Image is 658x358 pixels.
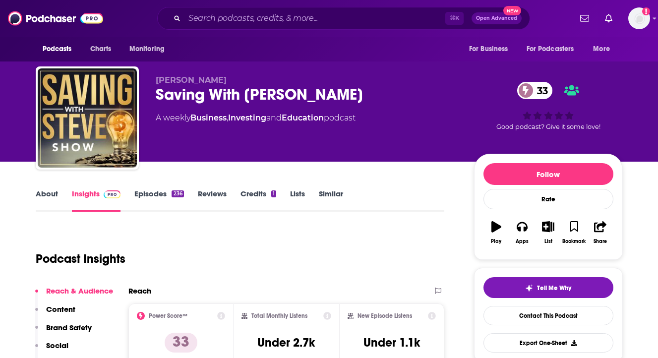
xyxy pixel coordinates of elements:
button: open menu [462,40,521,59]
a: Reviews [198,189,227,212]
a: Investing [228,113,266,122]
div: Play [491,239,501,244]
span: and [266,113,282,122]
a: Similar [319,189,343,212]
div: 33Good podcast? Give it some love! [474,75,623,137]
span: Open Advanced [476,16,517,21]
span: , [227,113,228,122]
div: Search podcasts, credits, & more... [157,7,530,30]
img: Saving With Steve [38,68,137,168]
a: Lists [290,189,305,212]
p: 33 [165,333,197,353]
p: Reach & Audience [46,286,113,296]
img: User Profile [628,7,650,29]
div: 236 [172,190,183,197]
h2: Power Score™ [149,312,187,319]
div: Rate [483,189,613,209]
div: A weekly podcast [156,112,356,124]
button: Export One-Sheet [483,333,613,353]
div: Apps [516,239,529,244]
button: open menu [36,40,85,59]
div: Share [594,239,607,244]
span: [PERSON_NAME] [156,75,227,85]
a: Episodes236 [134,189,183,212]
button: Share [587,215,613,250]
a: Education [282,113,324,122]
button: open menu [586,40,622,59]
span: Podcasts [43,42,72,56]
button: open menu [122,40,178,59]
img: tell me why sparkle [525,284,533,292]
button: Bookmark [561,215,587,250]
span: Logged in as rpearson [628,7,650,29]
h2: Total Monthly Listens [251,312,307,319]
a: Charts [84,40,118,59]
a: Credits1 [240,189,276,212]
a: 33 [517,82,553,99]
button: open menu [520,40,589,59]
button: Open AdvancedNew [472,12,522,24]
button: List [535,215,561,250]
button: Play [483,215,509,250]
div: 1 [271,190,276,197]
button: Content [35,304,75,323]
span: New [503,6,521,15]
button: tell me why sparkleTell Me Why [483,277,613,298]
button: Brand Safety [35,323,92,341]
span: For Business [469,42,508,56]
div: List [544,239,552,244]
button: Show profile menu [628,7,650,29]
h2: New Episode Listens [358,312,412,319]
span: More [593,42,610,56]
a: About [36,189,58,212]
span: Monitoring [129,42,165,56]
img: Podchaser - Follow, Share and Rate Podcasts [8,9,103,28]
a: InsightsPodchaser Pro [72,189,121,212]
a: Business [190,113,227,122]
span: Tell Me Why [537,284,571,292]
button: Follow [483,163,613,185]
h2: Reach [128,286,151,296]
img: Podchaser Pro [104,190,121,198]
span: Charts [90,42,112,56]
h3: Under 2.7k [257,335,315,350]
button: Apps [509,215,535,250]
p: Social [46,341,68,350]
input: Search podcasts, credits, & more... [184,10,445,26]
a: Show notifications dropdown [576,10,593,27]
a: Show notifications dropdown [601,10,616,27]
span: 33 [527,82,553,99]
p: Brand Safety [46,323,92,332]
span: For Podcasters [527,42,574,56]
svg: Add a profile image [642,7,650,15]
span: Good podcast? Give it some love! [496,123,600,130]
div: Bookmark [562,239,586,244]
p: Content [46,304,75,314]
h1: Podcast Insights [36,251,125,266]
button: Reach & Audience [35,286,113,304]
a: Contact This Podcast [483,306,613,325]
span: ⌘ K [445,12,464,25]
h3: Under 1.1k [363,335,420,350]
